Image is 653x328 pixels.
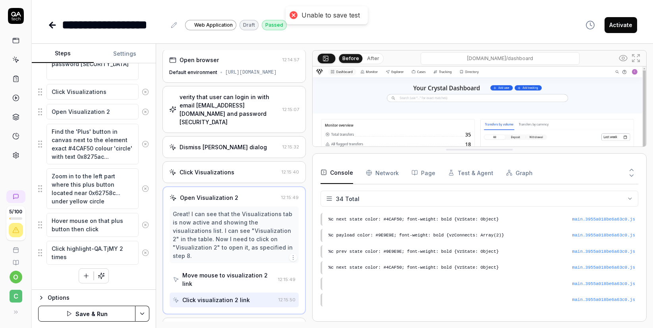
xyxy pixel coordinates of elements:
button: Click visualization 2 link12:15:50 [170,293,299,307]
div: Draft [240,20,259,30]
button: Before [339,54,362,62]
div: Move mouse to visualization 2 link [182,271,275,288]
button: Show all interative elements [617,52,630,64]
pre: %c payload color: #9E9E9E; font-weight: bold {vzConnects: Array(2)} [328,232,635,239]
button: Settings [94,44,156,63]
button: main.3955a018be6a63c0.js [572,248,635,255]
button: o [10,271,22,283]
button: Activate [605,17,637,33]
time: 12:15:07 [282,107,299,112]
button: Move mouse to visualization 2 link12:15:49 [170,268,299,291]
button: main.3955a018be6a63c0.js [572,281,635,287]
pre: %c next state color: #4CAF50; font-weight: bold {VzState: Object} [328,264,635,271]
div: Options [48,293,149,303]
div: Suggestions [38,103,149,120]
a: Book a call with us [3,240,28,253]
button: Test & Agent [448,162,493,184]
button: Remove step [139,217,152,233]
button: Options [38,293,149,303]
button: main.3955a018be6a63c0.js [572,264,635,271]
div: Suggestions [38,123,149,165]
button: After [364,54,383,63]
button: Save & Run [38,306,135,322]
div: verity that user can login in with email [EMAIL_ADDRESS][DOMAIN_NAME] and password [SECURITY_DATA] [180,93,279,126]
div: Suggestions [38,168,149,209]
time: 12:15:50 [278,297,296,303]
button: Graph [506,162,533,184]
div: Default environment [169,69,217,76]
button: Remove step [139,84,152,100]
button: Network [366,162,399,184]
span: C [10,290,22,303]
div: Open browser [180,56,219,64]
span: 5 / 100 [9,209,22,214]
div: Dismiss [PERSON_NAME] dialog [180,143,267,151]
button: Remove step [139,136,152,152]
button: C [3,283,28,304]
div: Click visualization 2 link [182,296,250,304]
span: Web Application [194,21,233,29]
button: main.3955a018be6a63c0.js [572,232,635,239]
time: 12:15:49 [281,195,299,200]
time: 12:14:57 [282,57,299,62]
img: Screenshot [313,66,646,275]
time: 12:15:40 [282,169,299,175]
div: Suggestions [38,213,149,237]
pre: %c next state color: #4CAF50; font-weight: bold {VzState: Object} [328,216,635,223]
button: main.3955a018be6a63c0.js [572,216,635,223]
button: Page [412,162,435,184]
button: View version history [581,17,600,33]
time: 12:15:32 [282,144,299,150]
div: Suggestions [38,84,149,100]
div: Click Visualizations [180,168,234,176]
div: [URL][DOMAIN_NAME] [225,69,277,76]
button: Console [321,162,353,184]
a: Documentation [3,253,28,266]
button: main.3955a018be6a63c0.js [572,313,635,320]
a: New conversation [6,190,25,203]
button: Steps [32,44,94,63]
div: Unable to save test [301,11,360,20]
time: 12:15:49 [278,277,296,282]
div: Open Visualization 2 [180,193,238,202]
pre: %c prev state color: #9E9E9E; font-weight: bold {VzState: Object} [328,248,635,255]
button: Remove step [139,245,152,261]
button: Open in full screen [630,52,642,64]
button: Remove step [139,104,152,120]
button: main.3955a018be6a63c0.js [572,297,635,303]
div: Suggestions [38,240,149,265]
div: Passed [262,20,287,30]
button: Remove step [139,181,152,197]
a: Web Application [185,20,236,30]
div: Great! I can see that the Visualizations tab is now active and showing the visualizations list. I... [173,210,296,260]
